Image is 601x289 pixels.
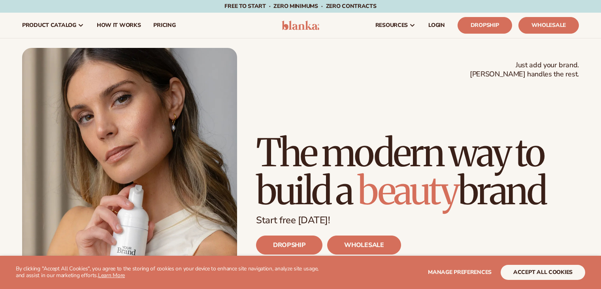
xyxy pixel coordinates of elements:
a: LOGIN [422,13,451,38]
span: Just add your brand. [PERSON_NAME] handles the rest. [470,61,579,79]
span: Free to start · ZERO minimums · ZERO contracts [224,2,376,10]
span: LOGIN [428,22,445,29]
a: Wholesale [518,17,579,34]
a: pricing [147,13,182,38]
h1: The modern way to build a brand [256,134,579,210]
span: Manage preferences [428,268,492,276]
a: resources [369,13,422,38]
span: product catalog [22,22,76,29]
a: product catalog [16,13,90,38]
img: logo [282,21,319,30]
p: Start free [DATE]! [256,215,579,226]
a: Learn More [98,272,125,279]
a: How It Works [90,13,147,38]
button: accept all cookies [501,265,585,280]
a: DROPSHIP [256,236,322,255]
a: Dropship [458,17,512,34]
button: Manage preferences [428,265,492,280]
span: beauty [358,167,458,215]
p: By clicking "Accept All Cookies", you agree to the storing of cookies on your device to enhance s... [16,266,328,279]
span: resources [375,22,408,29]
a: WHOLESALE [327,236,401,255]
span: pricing [153,22,175,29]
span: How It Works [97,22,141,29]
